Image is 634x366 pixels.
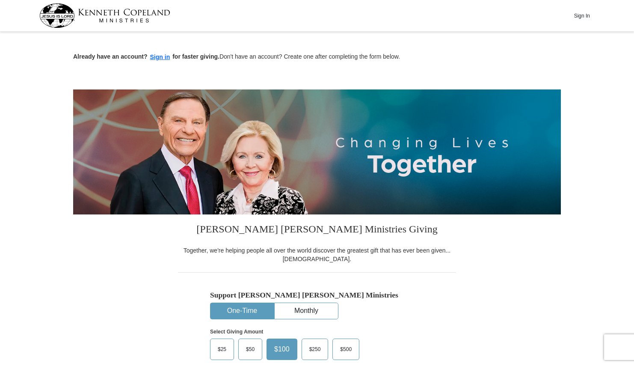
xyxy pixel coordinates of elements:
[210,329,263,335] strong: Select Giving Amount
[148,52,173,62] button: Sign in
[305,343,325,356] span: $250
[210,303,274,319] button: One-Time
[178,246,456,263] div: Together, we're helping people all over the world discover the greatest gift that has ever been g...
[213,343,231,356] span: $25
[569,9,595,22] button: Sign In
[270,343,294,356] span: $100
[275,303,338,319] button: Monthly
[73,53,219,60] strong: Already have an account? for faster giving.
[210,291,424,300] h5: Support [PERSON_NAME] [PERSON_NAME] Ministries
[178,214,456,246] h3: [PERSON_NAME] [PERSON_NAME] Ministries Giving
[336,343,356,356] span: $500
[73,52,561,62] p: Don't have an account? Create one after completing the form below.
[242,343,259,356] span: $50
[39,3,170,28] img: kcm-header-logo.svg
